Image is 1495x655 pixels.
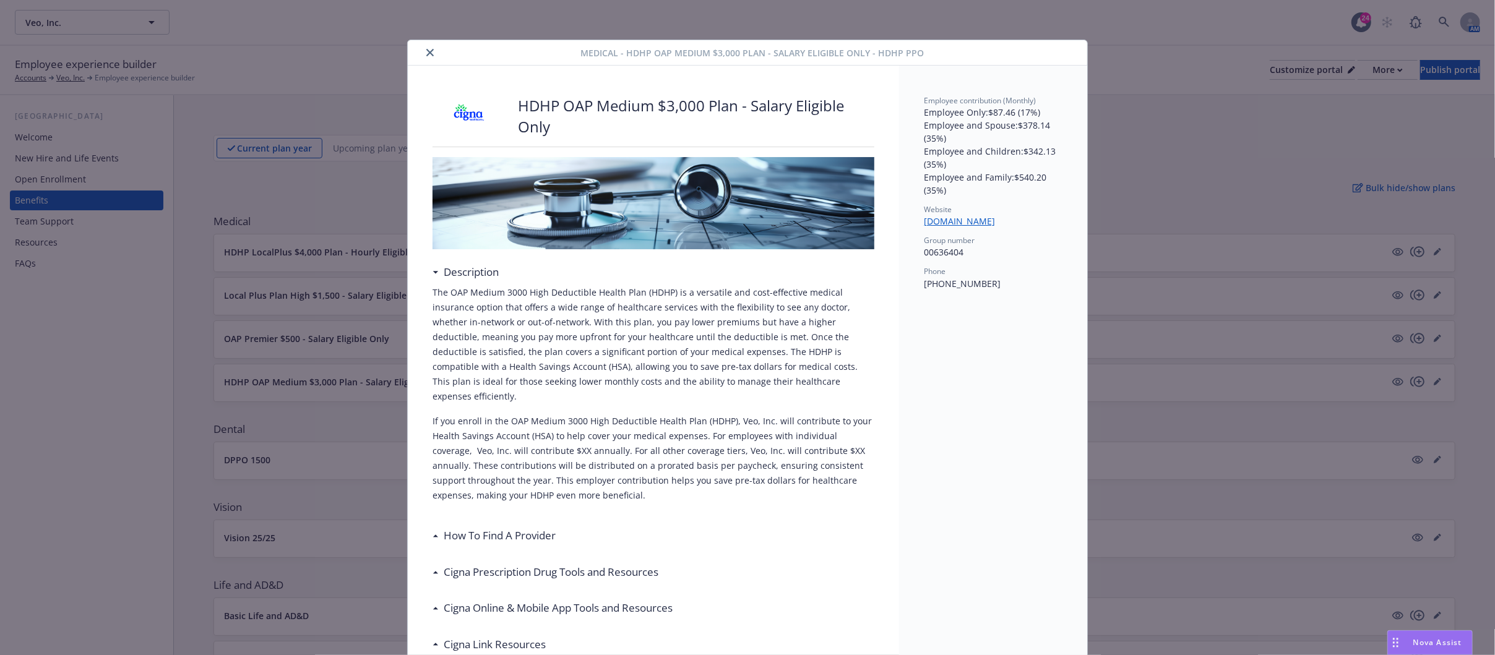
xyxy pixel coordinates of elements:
p: If you enroll in the OAP Medium 3000 High Deductible Health Plan (HDHP), Veo, Inc. will contribut... [433,414,874,503]
p: Employee and Family : $540.20 (35%) [924,171,1062,197]
a: [DOMAIN_NAME] [924,215,1005,227]
p: HDHP OAP Medium $3,000 Plan - Salary Eligible Only [518,95,874,137]
h3: Cigna Link Resources [444,636,546,653]
span: Phone [924,266,946,276]
button: close [423,45,437,60]
p: Employee and Spouse : $378.14 (35%) [924,119,1062,145]
div: Cigna Link Resources [433,636,546,653]
span: Group number [924,235,975,246]
span: Medical - HDHP OAP Medium $3,000 Plan - Salary Eligible Only - HDHP PPO [581,46,924,59]
h3: Cigna Online & Mobile App Tools and Resources [444,600,673,616]
img: banner [433,157,874,249]
p: 00636404 [924,246,1062,259]
p: Employee and Children : $342.13 (35%) [924,145,1062,171]
p: [PHONE_NUMBER] [924,277,1062,290]
p: Employee Only : $87.46 (17%) [924,106,1062,119]
div: Cigna Online & Mobile App Tools and Resources [433,600,673,616]
div: Description [433,264,499,280]
p: The OAP Medium 3000 High Deductible Health Plan (HDHP) is a versatile and cost-effective medical ... [433,285,874,404]
h3: Cigna Prescription Drug Tools and Resources [444,564,658,580]
span: Nova Assist [1413,637,1462,648]
div: Drag to move [1388,631,1403,654]
button: Nova Assist [1387,630,1473,655]
div: Cigna Prescription Drug Tools and Resources [433,564,658,580]
img: CIGNA [433,98,506,135]
span: Employee contribution (Monthly) [924,95,1036,106]
h3: Description [444,264,499,280]
h3: How To Find A Provider [444,528,556,544]
div: How To Find A Provider [433,528,556,544]
span: Website [924,204,952,215]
